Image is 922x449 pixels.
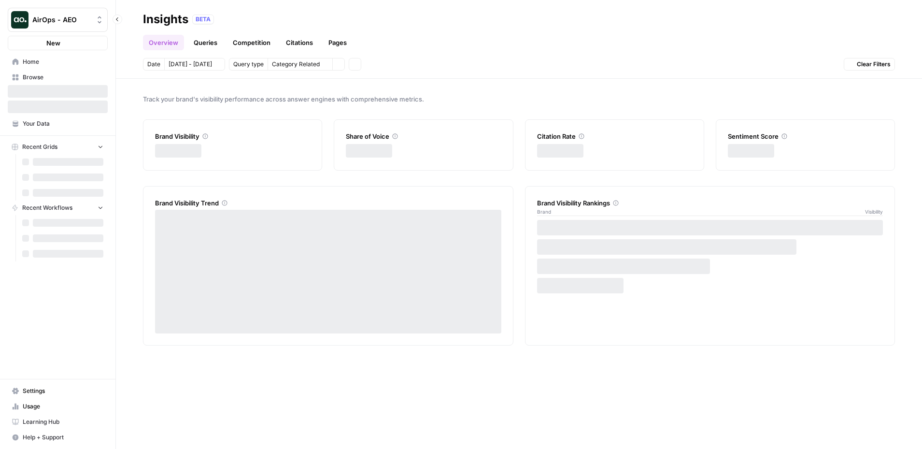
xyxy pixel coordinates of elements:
button: Category Related [268,58,332,71]
span: [DATE] - [DATE] [169,60,212,69]
span: Category Related [272,60,320,69]
div: Share of Voice [346,131,501,141]
span: New [46,38,60,48]
span: Date [147,60,160,69]
span: Learning Hub [23,418,103,426]
button: [DATE] - [DATE] [164,58,225,71]
button: Recent Grids [8,140,108,154]
a: Your Data [8,116,108,131]
span: Usage [23,402,103,411]
div: Brand Visibility Trend [155,198,501,208]
a: Settings [8,383,108,399]
button: Workspace: AirOps - AEO [8,8,108,32]
span: Recent Grids [22,143,57,151]
button: Recent Workflows [8,201,108,215]
button: Help + Support [8,430,108,445]
span: Query type [233,60,264,69]
span: Track your brand's visibility performance across answer engines with comprehensive metrics. [143,94,895,104]
div: Brand Visibility [155,131,310,141]
span: Brand [537,208,551,216]
span: Home [23,58,103,66]
span: Your Data [23,119,103,128]
a: Competition [227,35,276,50]
a: Home [8,54,108,70]
a: Browse [8,70,108,85]
div: Brand Visibility Rankings [537,198,883,208]
a: Usage [8,399,108,414]
a: Learning Hub [8,414,108,430]
span: AirOps - AEO [32,15,91,25]
a: Overview [143,35,184,50]
span: Browse [23,73,103,82]
a: Queries [188,35,223,50]
span: Settings [23,387,103,395]
div: Insights [143,12,188,27]
div: BETA [192,14,214,24]
img: AirOps - AEO Logo [11,11,28,29]
div: Sentiment Score [728,131,883,141]
span: Help + Support [23,433,103,442]
a: Pages [323,35,353,50]
span: Clear Filters [857,60,891,69]
span: Recent Workflows [22,203,72,212]
button: New [8,36,108,50]
span: Visibility [865,208,883,216]
button: Clear Filters [844,58,895,71]
div: Citation Rate [537,131,692,141]
a: Citations [280,35,319,50]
